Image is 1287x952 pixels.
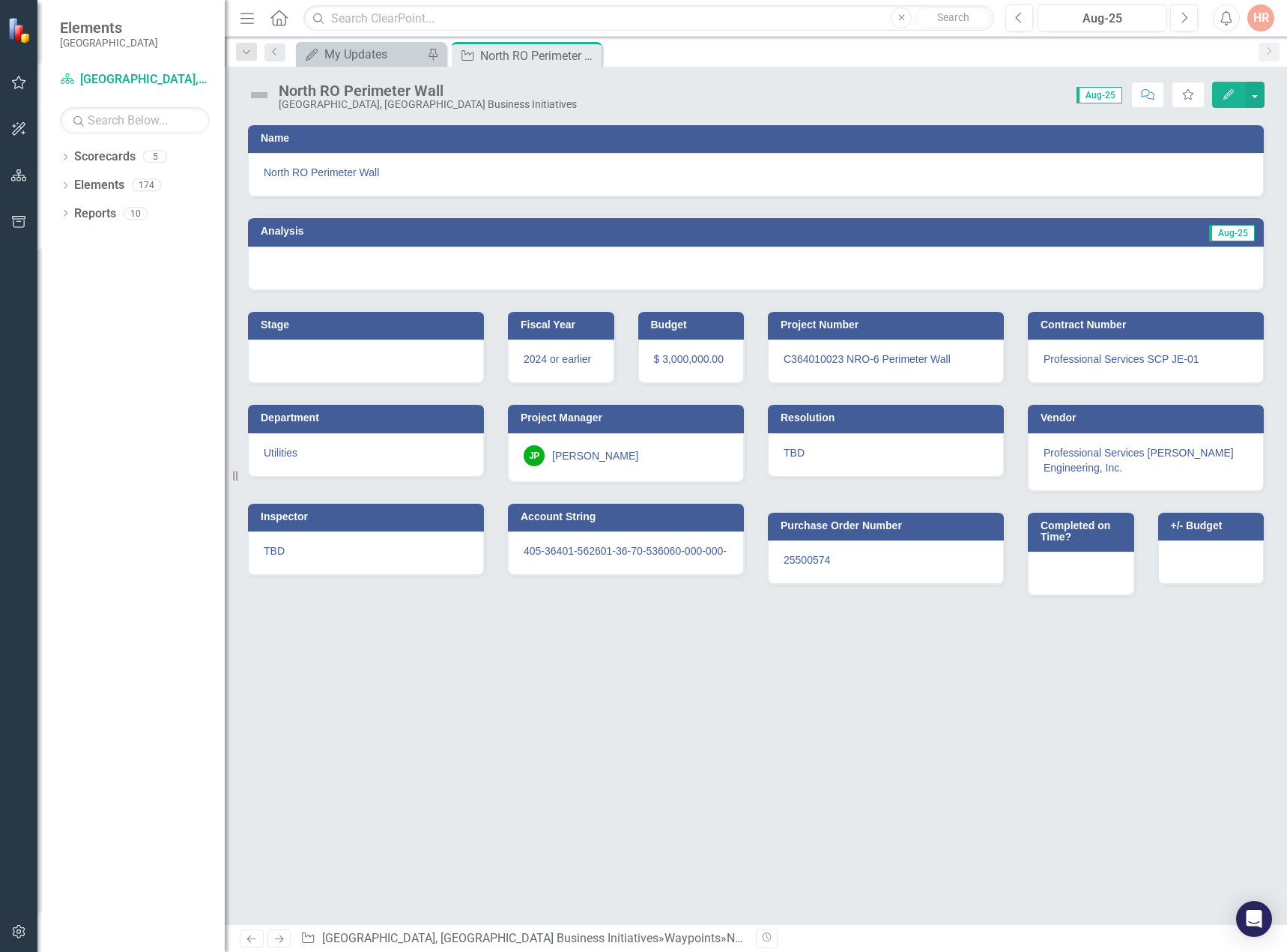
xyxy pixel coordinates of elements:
[915,7,990,28] button: Search
[143,151,167,163] div: 5
[1041,319,1256,331] h3: Contract Number
[124,207,148,220] div: 10
[60,37,158,49] small: [GEOGRAPHIC_DATA]
[261,319,476,331] h3: Stage
[1247,4,1274,31] button: HR
[784,353,951,365] span: C364010023 NRO-6 Perimeter Wall
[727,931,854,945] div: North RO Perimeter Wall
[300,45,423,64] a: My Updates
[264,447,297,459] span: Utilities
[1209,225,1255,241] span: Aug-25
[1038,4,1166,31] button: Aug-25
[480,46,598,65] div: North RO Perimeter Wall
[521,511,736,522] h3: Account String
[132,179,161,192] div: 174
[1043,10,1161,28] div: Aug-25
[1041,412,1256,424] h3: Vendor
[60,19,158,37] span: Elements
[654,353,724,365] span: $ 3,000,000.00
[74,177,124,194] a: Elements
[521,412,736,424] h3: Project Manager
[1076,87,1122,103] span: Aug-25
[264,545,285,557] span: TBD
[1236,901,1272,937] div: Open Intercom Messenger
[303,5,994,31] input: Search ClearPoint...
[524,545,727,557] span: 405-36401-562601-36-70-536060-000-000-
[279,82,577,99] div: North RO Perimeter Wall
[322,931,658,945] a: [GEOGRAPHIC_DATA], [GEOGRAPHIC_DATA] Business Initiatives
[524,353,591,365] span: 2024 or earlier
[784,554,830,566] span: 25500574
[1041,520,1127,543] h3: Completed on Time?
[247,83,271,107] img: Not Defined
[324,45,423,64] div: My Updates
[781,319,996,331] h3: Project Number
[261,133,1256,144] h3: Name
[1044,447,1234,474] span: Professional Services [PERSON_NAME] Engineering, Inc.
[74,148,136,166] a: Scorecards
[300,930,745,948] div: » »
[7,17,34,43] img: ClearPoint Strategy
[279,99,577,110] div: [GEOGRAPHIC_DATA], [GEOGRAPHIC_DATA] Business Initiatives
[261,511,476,522] h3: Inspector
[524,445,545,466] div: JP
[1044,353,1199,365] span: Professional Services SCP JE-01
[1171,520,1257,531] h3: +/- Budget
[60,107,210,133] input: Search Below...
[261,412,476,424] h3: Department
[651,319,737,331] h3: Budget
[781,520,996,531] h3: Purchase Order Number
[74,205,116,223] a: Reports
[60,71,210,88] a: [GEOGRAPHIC_DATA], [GEOGRAPHIC_DATA] Business Initiatives
[781,412,996,424] h3: Resolution
[784,447,805,459] span: TBD
[664,931,721,945] a: Waypoints
[552,448,638,463] div: [PERSON_NAME]
[521,319,607,331] h3: Fiscal Year
[937,11,969,23] span: Search
[261,226,736,237] h3: Analysis
[264,165,1248,180] span: North RO Perimeter Wall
